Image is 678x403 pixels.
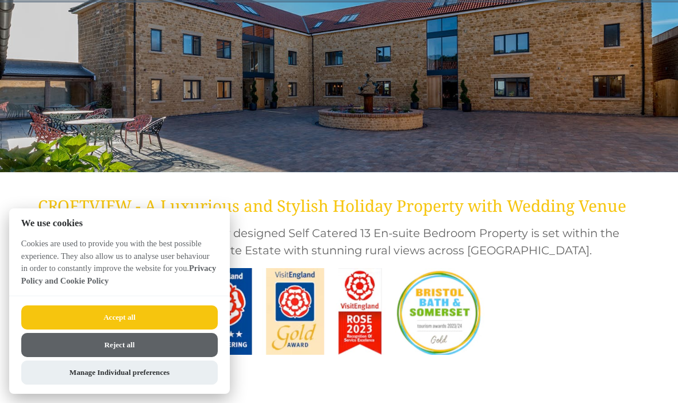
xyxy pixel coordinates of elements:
[9,218,230,228] h2: We use cookies
[9,238,230,296] p: Cookies are used to provide you with the best possible experience. They also allow us to analyse ...
[23,195,641,216] h1: CROFTVIEW - A Luxurious and Stylish Holiday Property with Wedding Venue
[21,263,216,285] a: Privacy Policy and Cookie Policy
[21,361,218,385] button: Manage Individual preferences
[23,225,641,259] h2: This magnificent and individually designed Self Catered 13 En-suite Bedroom Property is set withi...
[21,333,218,357] button: Reject all
[21,305,218,330] button: Accept all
